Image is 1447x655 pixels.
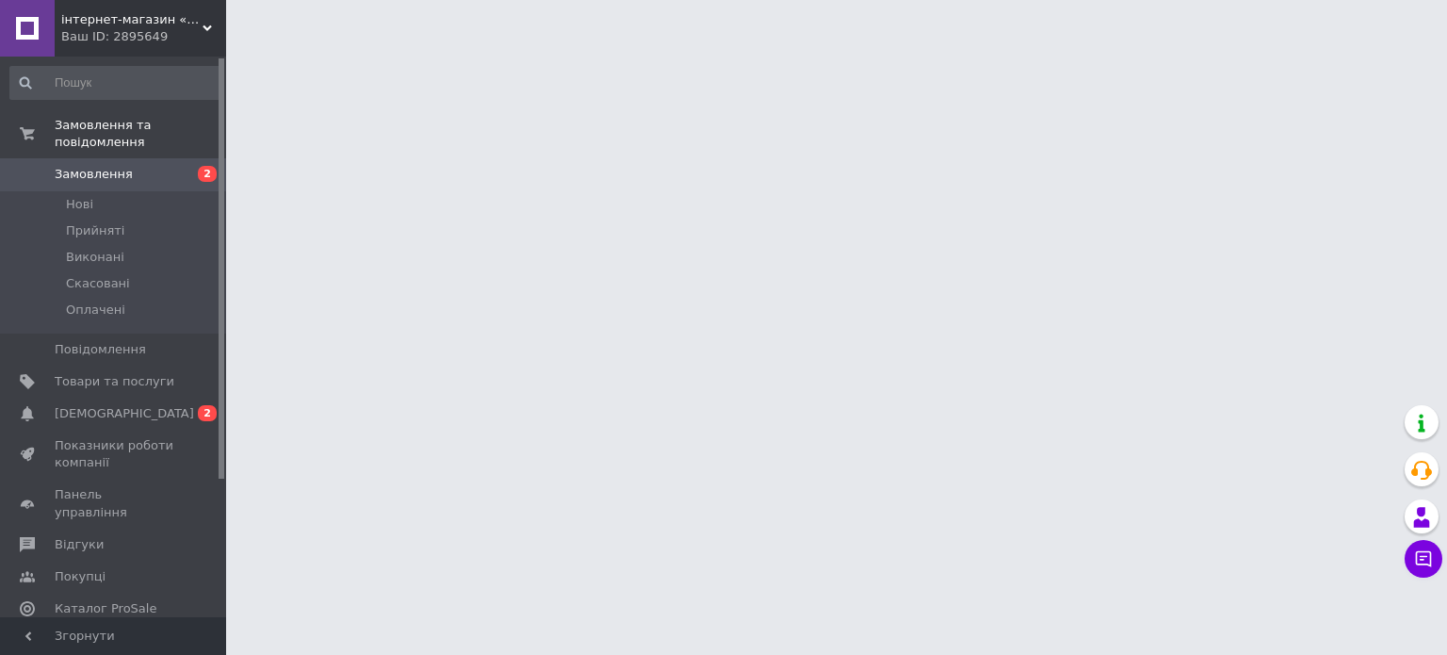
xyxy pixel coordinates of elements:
div: Ваш ID: 2895649 [61,28,226,45]
span: Покупці [55,568,106,585]
span: Виконані [66,249,124,266]
span: Показники роботи компанії [55,437,174,471]
span: Панель управління [55,486,174,520]
span: Нові [66,196,93,213]
span: Відгуки [55,536,104,553]
span: Замовлення та повідомлення [55,117,226,151]
span: Скасовані [66,275,130,292]
button: Чат з покупцем [1405,540,1442,578]
span: Товари та послуги [55,373,174,390]
span: Повідомлення [55,341,146,358]
input: Пошук [9,66,222,100]
span: 2 [198,405,217,421]
span: Прийняті [66,222,124,239]
span: [DEMOGRAPHIC_DATA] [55,405,194,422]
span: інтернет-магазин «Shemil» [61,11,203,28]
span: Каталог ProSale [55,600,156,617]
span: Оплачені [66,302,125,319]
span: 2 [198,166,217,182]
span: Замовлення [55,166,133,183]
